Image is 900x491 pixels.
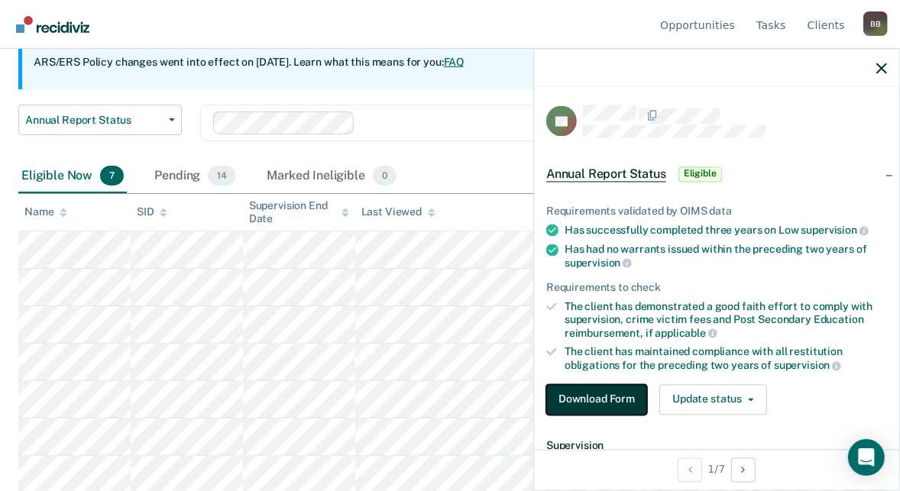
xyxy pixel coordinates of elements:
[546,384,647,415] button: Download Form
[25,114,163,127] span: Annual Report Status
[373,166,397,186] span: 0
[249,199,349,225] div: Supervision End Date
[264,160,400,193] div: Marked Ineligible
[565,244,887,270] div: Has had no warrants issued within the preceding two years of
[863,11,888,36] div: B B
[774,360,841,372] span: supervision
[546,166,666,182] span: Annual Report Status
[801,225,869,237] span: supervision
[24,205,67,218] div: Name
[863,11,888,36] button: Profile dropdown button
[34,55,465,70] p: ARS/ERS Policy changes went into effect on [DATE]. Learn what this means for you:
[659,384,767,415] button: Update status
[444,56,465,68] a: FAQ
[208,166,236,186] span: 14
[151,160,239,193] div: Pending
[731,457,756,482] button: Next Opportunity
[546,205,887,218] div: Requirements validated by OIMS data
[565,346,887,372] div: The client has maintained compliance with all restitution obligations for the preceding two years of
[546,282,887,295] div: Requirements to check
[534,449,899,489] div: 1 / 7
[16,16,89,33] img: Recidiviz
[678,166,722,182] span: Eligible
[100,166,124,186] span: 7
[18,160,127,193] div: Eligible Now
[565,257,632,269] span: supervision
[546,384,653,415] a: Navigate to form link
[848,439,885,476] div: Open Intercom Messenger
[656,327,717,339] span: applicable
[534,150,899,199] div: Annual Report StatusEligible
[361,205,435,218] div: Last Viewed
[546,439,887,452] dt: Supervision
[137,205,168,218] div: SID
[565,224,887,237] div: Has successfully completed three years on Low
[678,457,702,482] button: Previous Opportunity
[565,301,887,340] div: The client has demonstrated a good faith effort to comply with supervision, crime victim fees and...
